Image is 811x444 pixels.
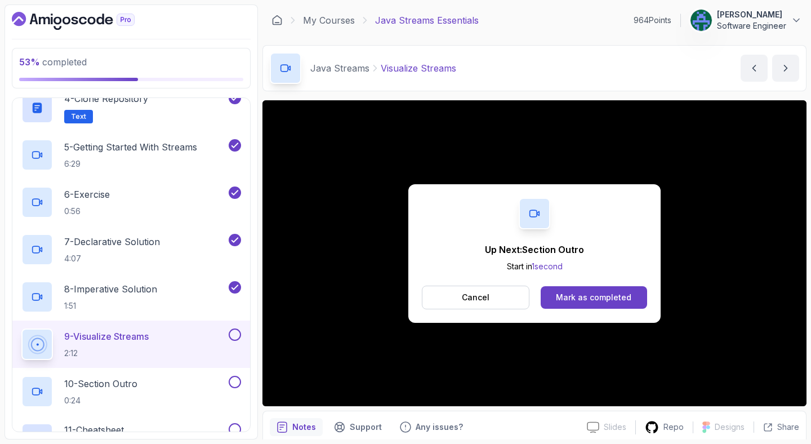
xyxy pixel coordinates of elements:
[21,187,241,218] button: 6-Exercise0:56
[532,261,563,271] span: 1 second
[485,243,584,256] p: Up Next: Section Outro
[485,261,584,272] p: Start in
[262,100,806,406] iframe: 8 - Visualize Streams
[690,10,712,31] img: user profile image
[556,292,631,303] div: Mark as completed
[12,12,161,30] a: Dashboard
[754,421,799,433] button: Share
[541,286,647,309] button: Mark as completed
[21,139,241,171] button: 5-Getting Started With Streams6:29
[381,61,456,75] p: Visualize Streams
[715,421,745,433] p: Designs
[64,282,157,296] p: 8 - Imperative Solution
[64,423,124,437] p: 11 - Cheatsheet
[350,421,382,433] p: Support
[717,20,786,32] p: Software Engineer
[634,15,671,26] p: 964 Points
[271,15,283,26] a: Dashboard
[636,420,693,434] a: Repo
[21,328,241,360] button: 9-Visualize Streams2:12
[64,140,197,154] p: 5 - Getting Started With Streams
[310,61,369,75] p: Java Streams
[64,235,160,248] p: 7 - Declarative Solution
[21,281,241,313] button: 8-Imperative Solution1:51
[303,14,355,27] a: My Courses
[422,286,529,309] button: Cancel
[772,55,799,82] button: next content
[717,9,786,20] p: [PERSON_NAME]
[21,376,241,407] button: 10-Section Outro0:24
[64,330,149,343] p: 9 - Visualize Streams
[21,234,241,265] button: 7-Declarative Solution4:07
[663,421,684,433] p: Repo
[21,92,241,123] button: 4-Clone RepositoryText
[19,56,40,68] span: 53 %
[270,418,323,436] button: notes button
[64,253,160,264] p: 4:07
[777,421,799,433] p: Share
[327,418,389,436] button: Support button
[292,421,316,433] p: Notes
[64,158,197,170] p: 6:29
[71,112,86,121] span: Text
[690,9,802,32] button: user profile image[PERSON_NAME]Software Engineer
[393,418,470,436] button: Feedback button
[741,55,768,82] button: previous content
[64,92,148,105] p: 4 - Clone Repository
[416,421,463,433] p: Any issues?
[462,292,489,303] p: Cancel
[64,300,157,312] p: 1:51
[64,206,110,217] p: 0:56
[64,348,149,359] p: 2:12
[64,188,110,201] p: 6 - Exercise
[375,14,479,27] p: Java Streams Essentials
[19,56,87,68] span: completed
[64,377,137,390] p: 10 - Section Outro
[64,395,137,406] p: 0:24
[604,421,626,433] p: Slides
